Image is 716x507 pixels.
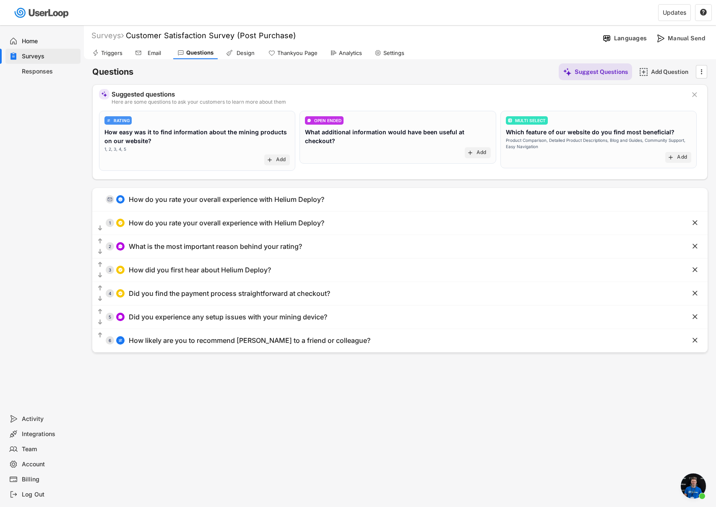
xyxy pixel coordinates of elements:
div: Product Comparison, Detailed Product Descriptions, Blog and Guides, Community Support, Easy Navig... [506,137,691,150]
h6: Questions [92,66,133,78]
div: Triggers [101,50,122,57]
button: add [266,157,273,163]
div: Manual Send [668,34,710,42]
text:  [98,225,102,232]
div: 6 [106,338,114,342]
button:  [96,331,104,340]
img: MagicMajor%20%28Purple%29.svg [563,68,572,76]
div: Analytics [339,50,362,57]
button:  [691,242,699,251]
div: What is the most important reason behind your rating? [129,242,302,251]
text:  [98,285,102,292]
div: Updates [663,10,686,16]
text:  [98,319,102,326]
div: Did you experience any setup issues with your mining device? [129,313,327,321]
img: CircleTickMinorWhite.svg [118,267,123,272]
text:  [98,261,102,268]
div: Languages [614,34,647,42]
font: Customer Satisfaction Survey (Post Purchase) [126,31,296,40]
button:  [691,219,699,227]
button:  [96,271,104,280]
button:  [697,65,706,78]
div: Surveys [91,31,124,40]
div: 1 [106,221,114,225]
text:  [98,238,102,245]
div: Questions [186,49,213,56]
button:  [96,284,104,293]
div: 4 [106,291,114,295]
div: Add [677,154,687,161]
div: Account [22,460,77,468]
button:  [96,224,104,233]
div: Add [276,157,286,163]
div: How easy was it to find information about the mining products on our website? [104,128,290,145]
text:  [701,67,703,76]
text:  [98,272,102,279]
text:  [700,8,707,16]
button:  [691,313,699,321]
text:  [98,308,102,315]
button:  [96,237,104,246]
img: CircleTickMinorWhite.svg [118,291,123,296]
div: Add [476,149,487,156]
div: Billing [22,476,77,483]
div: How likely are you to recommend [PERSON_NAME] to a friend or colleague? [129,336,370,345]
div: MULTI SELECT [515,118,546,123]
text:  [98,248,102,255]
img: CircleTickMinorWhite.svg [118,220,123,225]
button: add [667,154,674,161]
img: MagicMajor%20%28Purple%29.svg [101,91,107,97]
img: ListMajor.svg [508,118,512,123]
div: Design [235,50,256,57]
div: Team [22,445,77,453]
div: 5 [106,315,114,319]
div: Responses [22,68,77,76]
div: Home [22,37,77,45]
button:  [96,318,104,327]
div: Log Out [22,491,77,499]
text:  [693,336,698,345]
div: Thankyou Page [277,50,318,57]
div: Which feature of our website do you find most beneficial? [506,128,674,136]
text:  [693,218,698,227]
a: Open chat [681,473,706,499]
div: OPEN ENDED [314,118,341,123]
div: Suggested questions [112,91,684,97]
button:  [691,266,699,274]
text:  [693,242,698,251]
img: AdjustIcon.svg [118,338,123,343]
div: Integrations [22,430,77,438]
button:  [96,261,104,269]
img: ConversationMinor.svg [118,244,123,249]
div: Surveys [22,52,77,60]
text:  [692,90,697,99]
button:  [96,308,104,316]
div: Add Question [651,68,693,76]
div: RATING [114,118,130,123]
text:  [693,265,698,274]
div: Activity [22,415,77,423]
img: userloop-logo-01.svg [13,4,72,21]
div: How do you rate your overall experience with Helium Deploy? [129,195,324,204]
img: smiley-fill.svg [118,197,123,202]
div: 3 [106,268,114,272]
div: Settings [383,50,404,57]
button:  [691,289,699,298]
img: AdjustIcon.svg [107,118,111,123]
button:  [700,9,707,16]
text:  [98,295,102,302]
img: ConversationMinor.svg [307,118,311,123]
div: 1, 2, 3, 4, 5 [104,146,126,152]
button:  [96,295,104,303]
text:  [693,312,698,321]
div: Suggest Questions [575,68,628,76]
div: What additional information would have been useful at checkout? [305,128,490,145]
div: Here are some questions to ask your customers to learn more about them [112,99,684,105]
button: add [467,149,474,156]
button:  [96,248,104,256]
button:  [691,336,699,345]
div: Did you find the payment process straightforward at checkout? [129,289,330,298]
